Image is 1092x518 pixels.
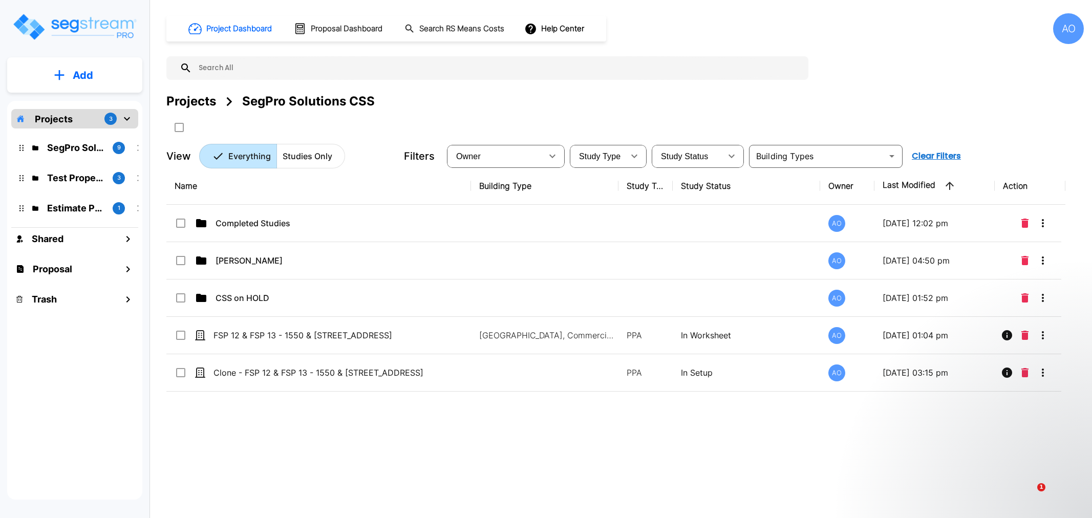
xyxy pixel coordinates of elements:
button: Everything [199,144,277,168]
h1: Proposal Dashboard [311,23,382,35]
p: [DATE] 04:50 pm [883,254,986,267]
h1: Project Dashboard [206,23,272,35]
p: [PERSON_NAME] [216,254,451,267]
p: Estimate Property [47,201,104,215]
h1: Search RS Means Costs [419,23,504,35]
button: Delete [1017,362,1033,383]
p: 1 [118,204,120,212]
div: AO [828,364,845,381]
div: Select [572,142,624,170]
button: Project Dashboard [184,17,277,40]
div: AO [1053,13,1084,44]
th: Owner [820,167,874,205]
button: Clear Filters [908,146,965,166]
span: Owner [456,152,481,161]
h1: Proposal [33,262,72,276]
button: More-Options [1033,362,1053,383]
button: Delete [1017,250,1033,271]
button: Info [997,325,1017,346]
p: 9 [117,143,121,152]
p: PPA [627,329,665,341]
p: Add [73,68,93,83]
p: View [166,148,191,164]
th: Last Modified [874,167,994,205]
p: [DATE] 01:52 pm [883,292,986,304]
p: 3 [109,115,113,123]
button: More-Options [1033,250,1053,271]
button: Add [7,60,142,90]
th: Study Type [618,167,673,205]
th: Study Status [673,167,820,205]
p: Projects [35,112,73,126]
div: AO [828,215,845,232]
button: Delete [1017,325,1033,346]
th: Action [995,167,1066,205]
button: SelectAll [169,117,189,138]
div: Select [654,142,721,170]
input: Search All [192,56,803,80]
div: Platform [199,144,345,168]
span: Study Type [579,152,620,161]
p: 3 [117,174,121,182]
p: Studies Only [283,150,332,162]
th: Building Type [471,167,618,205]
p: FSP 12 & FSP 13 - 1550 & [STREET_ADDRESS] [213,329,448,341]
button: Open [885,149,899,163]
p: [DATE] 01:04 pm [883,329,986,341]
p: Test Property Folder [47,171,104,185]
button: More-Options [1033,213,1053,233]
button: More-Options [1033,288,1053,308]
h1: Shared [32,232,63,246]
button: Help Center [522,19,588,38]
button: Delete [1017,288,1033,308]
p: SegPro Solutions CSS [47,141,104,155]
button: Search RS Means Costs [400,19,510,39]
p: CSS on HOLD [216,292,451,304]
p: Everything [228,150,271,162]
p: Completed Studies [216,217,451,229]
span: Study Status [661,152,709,161]
span: 1 [1037,483,1045,491]
p: PPA [627,366,665,379]
button: Delete [1017,213,1033,233]
div: Select [449,142,542,170]
div: AO [828,327,845,344]
h1: Trash [32,292,57,306]
iframe: Intercom notifications message [851,419,1056,490]
button: More-Options [1033,325,1053,346]
iframe: Intercom live chat [1016,483,1041,508]
p: In Worksheet [681,329,812,341]
p: [DATE] 03:15 pm [883,366,986,379]
div: SegPro Solutions CSS [242,92,375,111]
p: [DATE] 12:02 pm [883,217,986,229]
div: AO [828,252,845,269]
th: Name [166,167,471,205]
p: Clone - FSP 12 & FSP 13 - 1550 & [STREET_ADDRESS] [213,366,448,379]
button: Info [997,362,1017,383]
p: [GEOGRAPHIC_DATA], Commercial Property Site [479,329,617,341]
button: Studies Only [276,144,345,168]
input: Building Types [752,149,883,163]
img: Logo [12,12,137,41]
div: Projects [166,92,216,111]
div: AO [828,290,845,307]
button: Proposal Dashboard [290,18,388,39]
p: In Setup [681,366,812,379]
p: Filters [404,148,435,164]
